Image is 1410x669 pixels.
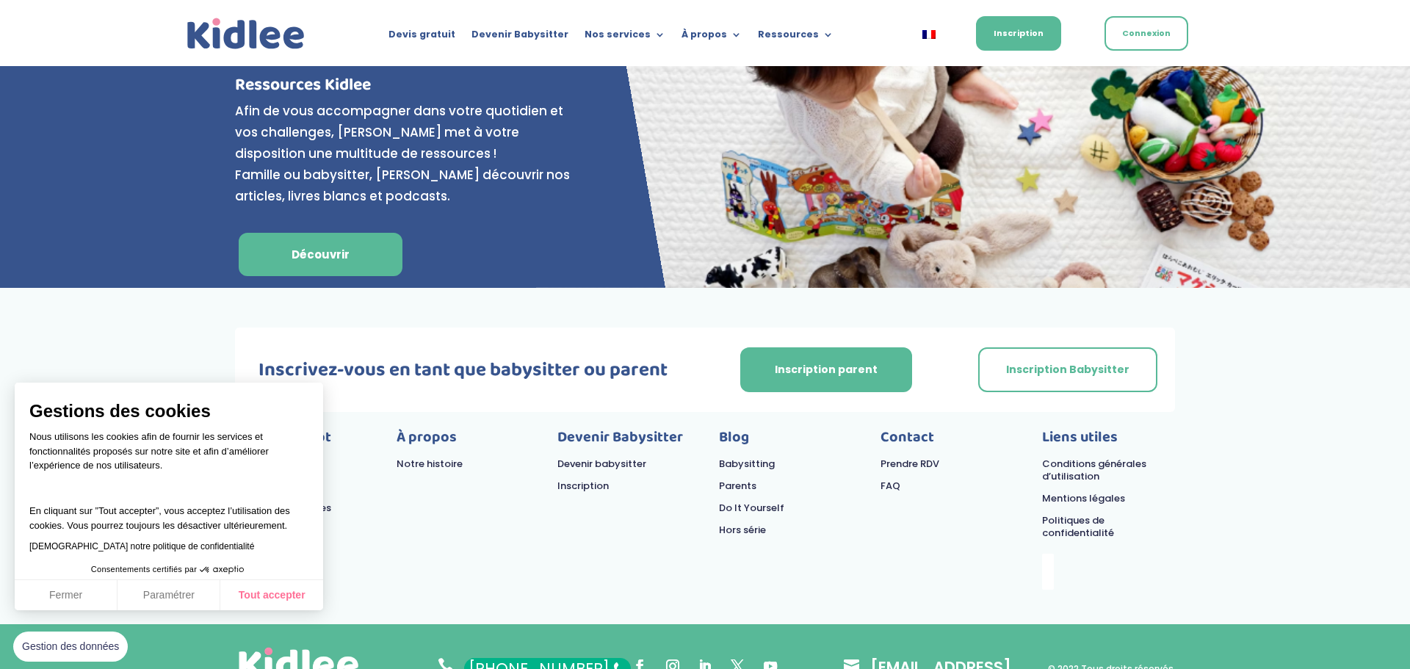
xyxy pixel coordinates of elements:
button: Fermer [15,580,117,611]
a: Devenir babysitter [557,457,646,471]
a: Conditions générales d’utilisation [1042,457,1146,483]
p: Nous utilisons les cookies afin de fournir les services et fonctionnalités proposés sur notre sit... [29,430,308,482]
p: Contact [881,432,1013,458]
a: FAQ [881,479,900,493]
a: Kidlee Logo [184,15,308,54]
img: logo_kidlee_bleu [184,15,308,54]
p: Devenir Babysitter [557,432,690,458]
a: Notre histoire [397,457,463,471]
a: Hors série [719,523,766,537]
a: À propos [681,29,742,46]
img: Français [922,30,936,39]
a: Inscription [557,479,609,493]
a: Mentions légales [1042,491,1125,505]
a: Connexion [1104,16,1188,51]
a: Découvrir [239,233,402,277]
p: En cliquant sur ”Tout accepter”, vous acceptez l’utilisation des cookies. Vous pourrez toujours l... [29,490,308,533]
a: Inscription Babysitter [978,347,1157,393]
a: Devenir Babysitter [471,29,568,46]
span: Gestion des données [22,640,119,654]
p: Liens utiles [1042,432,1175,458]
a: Nos services [585,29,665,46]
a: Parents [719,479,756,493]
a: Politiques de confidentialité [1042,513,1114,540]
h3: Inscrivez-vous en tant que babysitter ou parent [235,361,691,387]
button: Tout accepter [220,580,323,611]
button: Fermer le widget sans consentement [13,632,128,662]
a: Inscription [976,16,1061,51]
p: À propos [397,432,529,458]
a: Ressources [758,29,834,46]
svg: Axeptio [200,548,244,592]
span: Gestions des cookies [29,400,308,422]
span: Consentements certifiés par [91,565,197,574]
a: Do It Yourself [719,501,784,515]
a: Prendre RDV [881,457,939,471]
p: Afin de vous accompagner dans votre quotidien et vos challenges, [PERSON_NAME] met à votre dispos... [235,101,580,207]
button: Paramétrer [117,580,220,611]
h2: Ressources Kidlee [235,76,580,101]
a: Babysitting [719,457,775,471]
a: Inscription parent [740,347,912,393]
button: Consentements certifiés par [84,560,254,579]
p: Blog [719,432,852,458]
a: [DEMOGRAPHIC_DATA] notre politique de confidentialité [29,541,254,552]
a: Devis gratuit [388,29,455,46]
